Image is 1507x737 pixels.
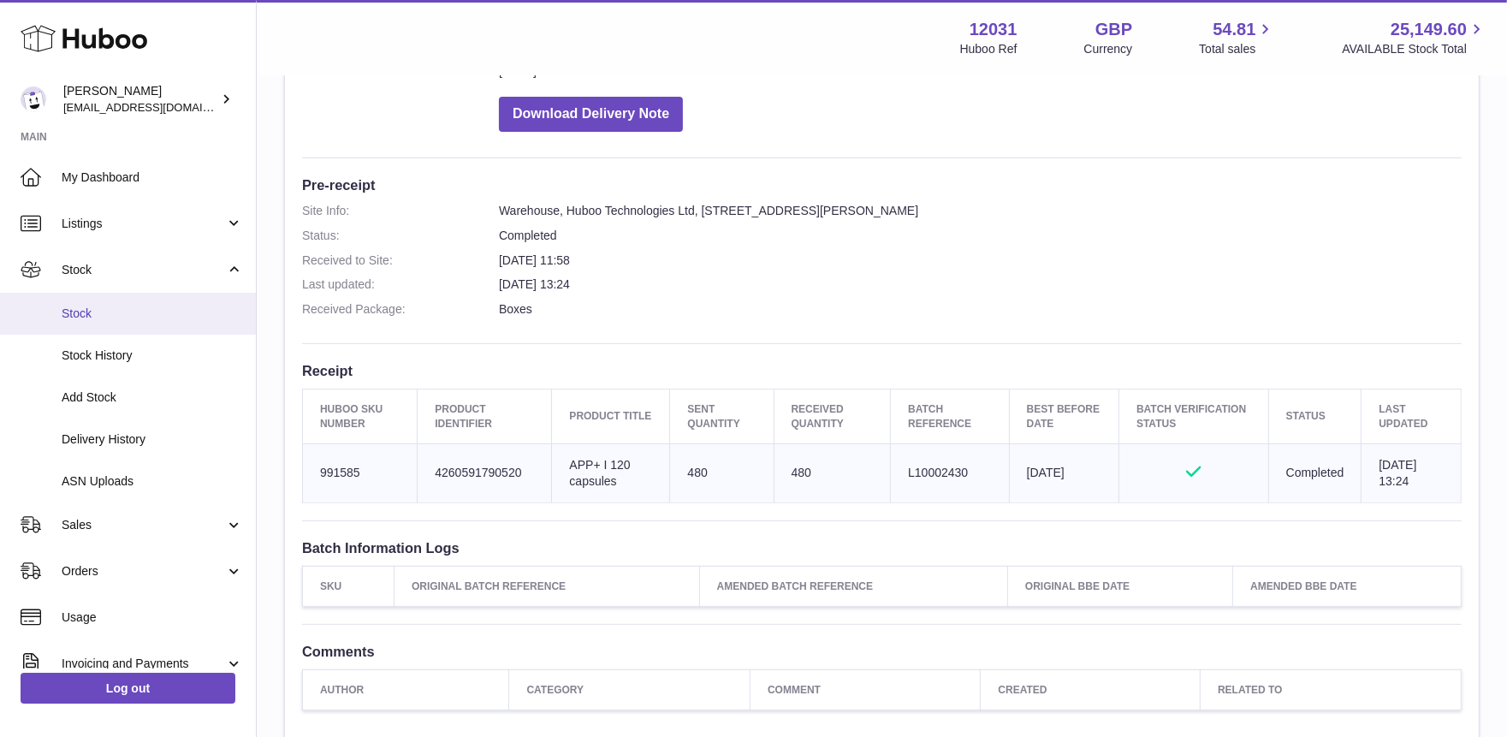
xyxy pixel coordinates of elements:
[302,301,499,318] dt: Received Package:
[499,253,1462,269] dd: [DATE] 11:58
[891,389,1010,443] th: Batch Reference
[303,669,509,710] th: Author
[970,18,1018,41] strong: 12031
[302,175,1462,194] h3: Pre-receipt
[1233,566,1462,606] th: Amended BBE Date
[774,389,891,443] th: Received Quantity
[62,431,243,448] span: Delivery History
[981,669,1201,710] th: Created
[960,41,1018,57] div: Huboo Ref
[499,301,1462,318] dd: Boxes
[499,97,683,132] button: Download Delivery Note
[302,228,499,244] dt: Status:
[1342,41,1486,57] span: AVAILABLE Stock Total
[499,203,1462,219] dd: Warehouse, Huboo Technologies Ltd, [STREET_ADDRESS][PERSON_NAME]
[302,276,499,293] dt: Last updated:
[670,389,774,443] th: Sent Quantity
[62,262,225,278] span: Stock
[1095,18,1132,41] strong: GBP
[302,538,1462,557] h3: Batch Information Logs
[1201,669,1462,710] th: Related to
[774,443,891,502] td: 480
[1009,389,1118,443] th: Best Before Date
[62,656,225,672] span: Invoicing and Payments
[1362,389,1462,443] th: Last updated
[62,169,243,186] span: My Dashboard
[62,348,243,364] span: Stock History
[1007,566,1232,606] th: Original BBE Date
[62,517,225,533] span: Sales
[1391,18,1467,41] span: 25,149.60
[302,203,499,219] dt: Site Info:
[1268,443,1362,502] td: Completed
[751,669,981,710] th: Comment
[1268,389,1362,443] th: Status
[63,83,217,116] div: [PERSON_NAME]
[552,389,670,443] th: Product title
[418,389,552,443] th: Product Identifier
[891,443,1010,502] td: L10002430
[509,669,751,710] th: Category
[1342,18,1486,57] a: 25,149.60 AVAILABLE Stock Total
[670,443,774,502] td: 480
[62,216,225,232] span: Listings
[303,566,395,606] th: SKU
[62,609,243,626] span: Usage
[62,389,243,406] span: Add Stock
[499,228,1462,244] dd: Completed
[499,276,1462,293] dd: [DATE] 13:24
[418,443,552,502] td: 4260591790520
[62,473,243,490] span: ASN Uploads
[1362,443,1462,502] td: [DATE] 13:24
[1119,389,1269,443] th: Batch Verification Status
[303,443,418,502] td: 991585
[302,361,1462,380] h3: Receipt
[394,566,699,606] th: Original Batch Reference
[21,86,46,112] img: admin@makewellforyou.com
[1199,41,1275,57] span: Total sales
[1213,18,1255,41] span: 54.81
[62,563,225,579] span: Orders
[302,642,1462,661] h3: Comments
[21,673,235,704] a: Log out
[1199,18,1275,57] a: 54.81 Total sales
[699,566,1007,606] th: Amended Batch Reference
[1084,41,1133,57] div: Currency
[303,389,418,443] th: Huboo SKU Number
[1009,443,1118,502] td: [DATE]
[63,100,252,114] span: [EMAIL_ADDRESS][DOMAIN_NAME]
[62,306,243,322] span: Stock
[552,443,670,502] td: APP+ I 120 capsules
[302,253,499,269] dt: Received to Site:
